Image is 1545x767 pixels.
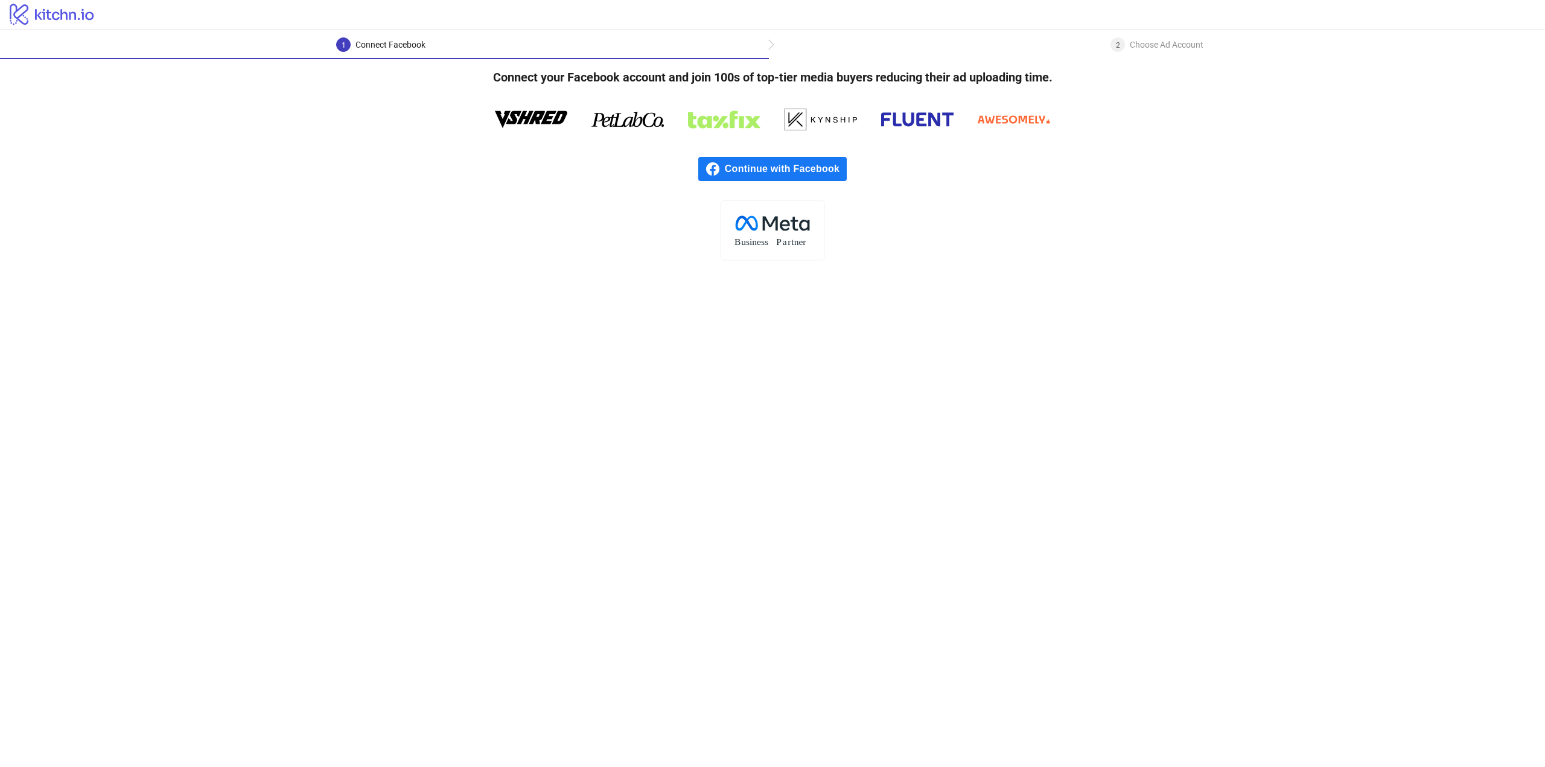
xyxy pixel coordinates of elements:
[791,237,806,247] tspan: tner
[741,237,768,247] tspan: usiness
[783,237,787,247] tspan: a
[474,59,1072,95] h4: Connect your Facebook account and join 100s of top-tier media buyers reducing their ad uploading ...
[342,41,346,49] span: 1
[776,237,782,247] tspan: P
[698,157,847,181] a: Continue with Facebook
[788,237,791,247] tspan: r
[1130,37,1203,52] div: Choose Ad Account
[1116,41,1120,49] span: 2
[355,37,425,52] div: Connect Facebook
[734,237,741,247] tspan: B
[725,157,847,181] span: Continue with Facebook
